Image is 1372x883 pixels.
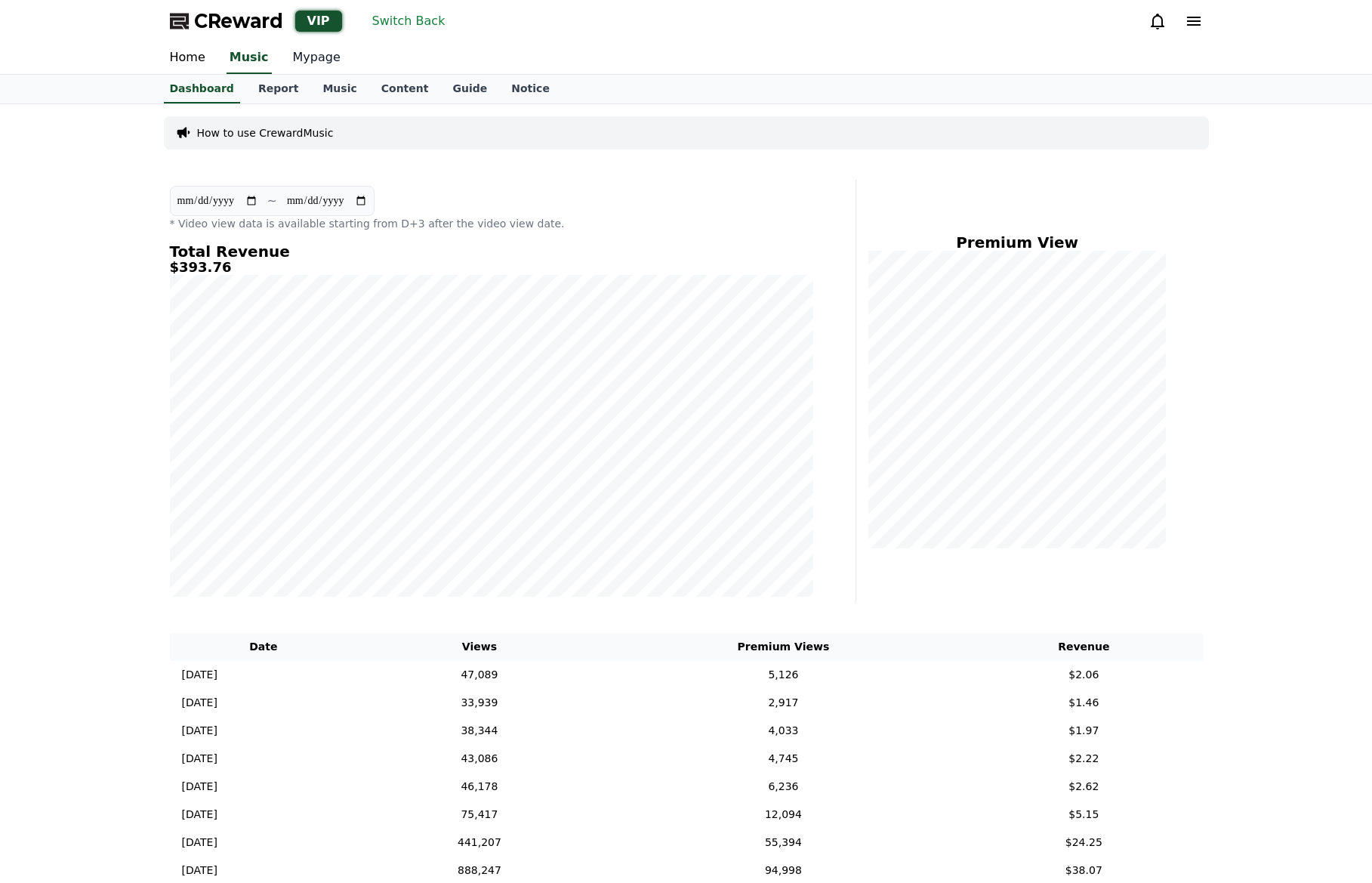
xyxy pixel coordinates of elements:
[182,695,217,711] p: [DATE]
[602,717,965,745] td: 4,033
[170,243,813,260] h4: Total Revenue
[602,661,965,689] td: 5,126
[182,779,217,795] p: [DATE]
[965,717,1202,745] td: $1.97
[170,260,813,275] h5: $393.76
[158,42,217,74] a: Home
[602,801,965,829] td: 12,094
[965,773,1202,801] td: $2.62
[182,807,217,823] p: [DATE]
[182,835,217,851] p: [DATE]
[170,216,813,231] p: * Video view data is available starting from D+3 after the video view date.
[602,745,965,773] td: 4,745
[246,75,311,103] a: Report
[357,717,602,745] td: 38,344
[227,42,272,74] a: Music
[357,801,602,829] td: 75,417
[197,125,334,140] a: How to use CrewardMusic
[369,75,441,103] a: Content
[357,745,602,773] td: 43,086
[357,633,602,661] th: Views
[170,9,283,33] a: CReward
[194,9,283,33] span: CReward
[602,773,965,801] td: 6,236
[164,75,240,103] a: Dashboard
[602,633,965,661] th: Premium Views
[281,42,353,74] a: Mypage
[440,75,499,103] a: Guide
[182,863,217,878] p: [DATE]
[182,667,217,683] p: [DATE]
[357,661,602,689] td: 47,089
[965,633,1202,661] th: Revenue
[965,689,1202,717] td: $1.46
[357,773,602,801] td: 46,178
[170,633,358,661] th: Date
[602,829,965,857] td: 55,394
[295,11,342,32] div: VIP
[310,75,368,103] a: Music
[499,75,562,103] a: Notice
[965,829,1202,857] td: $24.25
[602,689,965,717] td: 2,917
[965,745,1202,773] td: $2.22
[182,751,217,767] p: [DATE]
[267,192,277,210] p: ~
[965,661,1202,689] td: $2.06
[868,234,1167,251] h4: Premium View
[965,801,1202,829] td: $5.15
[357,689,602,717] td: 33,939
[366,9,452,33] button: Switch Back
[357,829,602,857] td: 441,207
[182,723,217,739] p: [DATE]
